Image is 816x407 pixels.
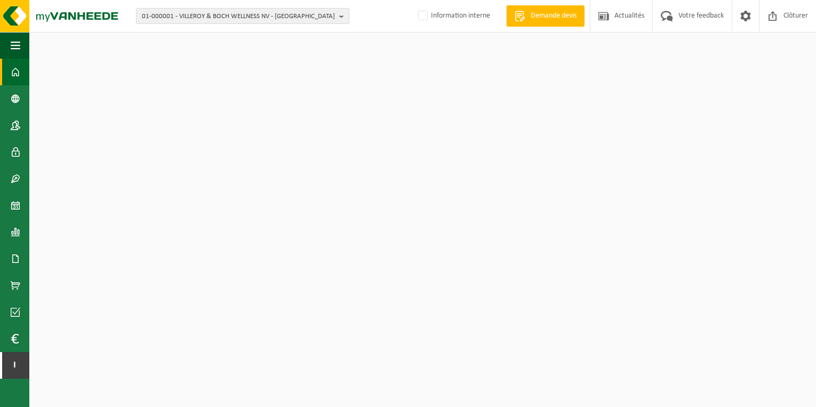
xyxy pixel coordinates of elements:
span: Demande devis [528,11,579,21]
span: I [11,352,19,379]
label: Information interne [416,8,490,24]
a: Demande devis [506,5,585,27]
button: 01-000001 - VILLEROY & BOCH WELLNESS NV - [GEOGRAPHIC_DATA] [136,8,349,24]
span: 01-000001 - VILLEROY & BOCH WELLNESS NV - [GEOGRAPHIC_DATA] [142,9,335,25]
